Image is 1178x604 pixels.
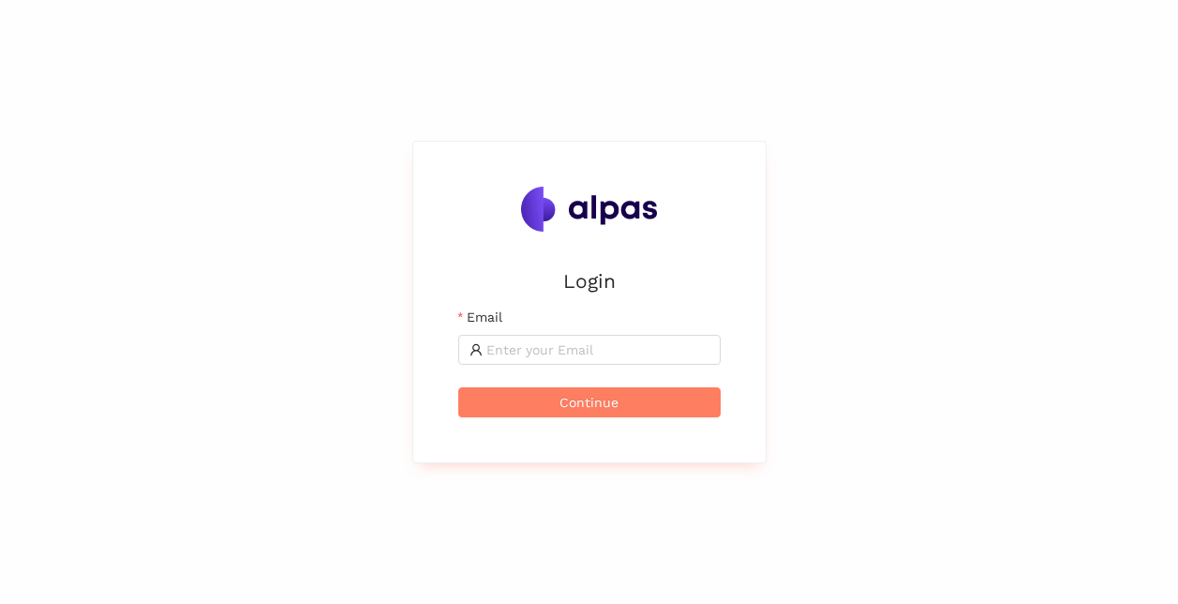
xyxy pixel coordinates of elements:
button: Continue [458,387,721,417]
label: Email [458,307,502,327]
h2: Login [458,265,721,296]
img: Alpas.ai Logo [521,187,658,232]
span: Continue [559,392,619,413]
input: Email [486,340,709,360]
span: user [470,343,483,356]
